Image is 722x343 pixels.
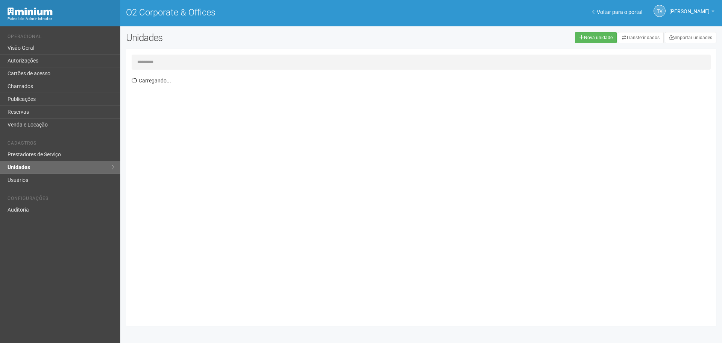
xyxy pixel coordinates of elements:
li: Configurações [8,196,115,204]
h1: O2 Corporate & Offices [126,8,416,17]
img: Minium [8,8,53,15]
a: Transferir dados [618,32,664,43]
a: [PERSON_NAME] [669,9,714,15]
a: TV [654,5,666,17]
a: Voltar para o portal [592,9,642,15]
a: Nova unidade [575,32,617,43]
li: Operacional [8,34,115,42]
div: Carregando... [132,73,716,320]
div: Painel do Administrador [8,15,115,22]
a: Importar unidades [665,32,716,43]
span: Thayane Vasconcelos Torres [669,1,710,14]
li: Cadastros [8,140,115,148]
h2: Unidades [126,32,366,43]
